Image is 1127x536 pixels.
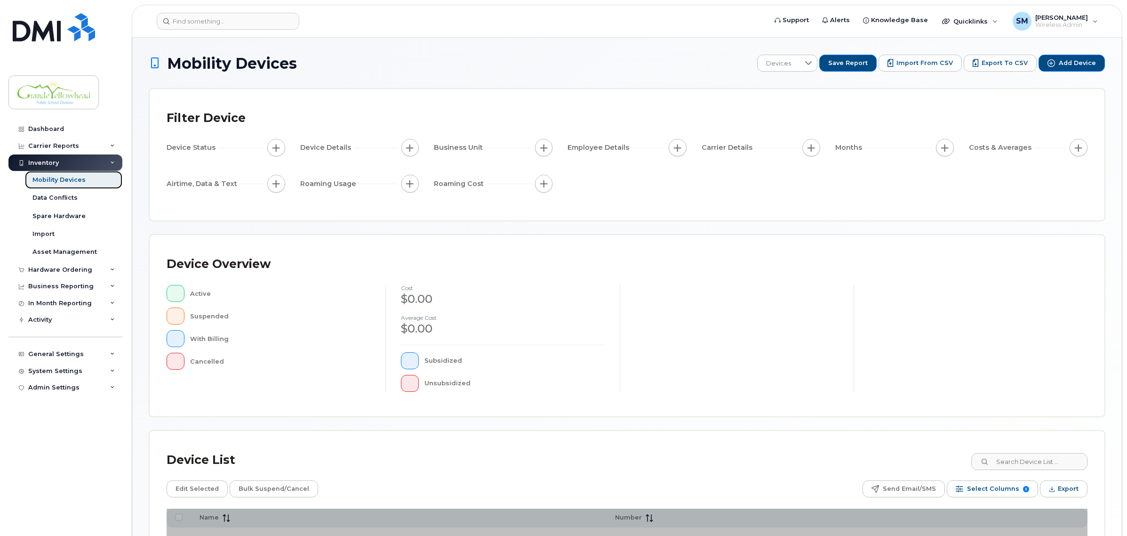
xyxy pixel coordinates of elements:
[300,179,359,189] span: Roaming Usage
[883,482,936,496] span: Send Email/SMS
[971,453,1087,470] input: Search Device List ...
[1023,486,1029,492] span: 3
[1058,482,1079,496] span: Export
[176,482,219,496] span: Edit Selected
[819,55,877,72] button: Save Report
[239,482,309,496] span: Bulk Suspend/Cancel
[167,252,271,276] div: Device Overview
[167,143,218,153] span: Device Status
[167,480,228,497] button: Edit Selected
[401,291,604,307] div: $0.00
[190,330,371,347] div: With Billing
[401,321,604,337] div: $0.00
[190,353,371,370] div: Cancelled
[401,285,604,291] h4: cost
[167,179,240,189] span: Airtime, Data & Text
[947,480,1038,497] button: Select Columns 3
[401,315,604,321] h4: Average cost
[167,448,235,472] div: Device List
[828,59,868,67] span: Save Report
[167,55,297,72] span: Mobility Devices
[434,179,487,189] span: Roaming Cost
[969,143,1034,153] span: Costs & Averages
[896,59,953,67] span: Import from CSV
[758,55,799,72] span: Devices
[190,308,371,325] div: Suspended
[1059,59,1096,67] span: Add Device
[167,106,246,130] div: Filter Device
[300,143,354,153] span: Device Details
[863,480,945,497] button: Send Email/SMS
[879,55,962,72] button: Import from CSV
[967,482,1019,496] span: Select Columns
[982,59,1028,67] span: Export to CSV
[835,143,865,153] span: Months
[190,285,371,302] div: Active
[424,352,605,369] div: Subsidized
[964,55,1037,72] button: Export to CSV
[567,143,632,153] span: Employee Details
[434,143,486,153] span: Business Unit
[230,480,318,497] button: Bulk Suspend/Cancel
[1040,480,1087,497] button: Export
[702,143,755,153] span: Carrier Details
[424,375,605,392] div: Unsubsidized
[1039,55,1105,72] button: Add Device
